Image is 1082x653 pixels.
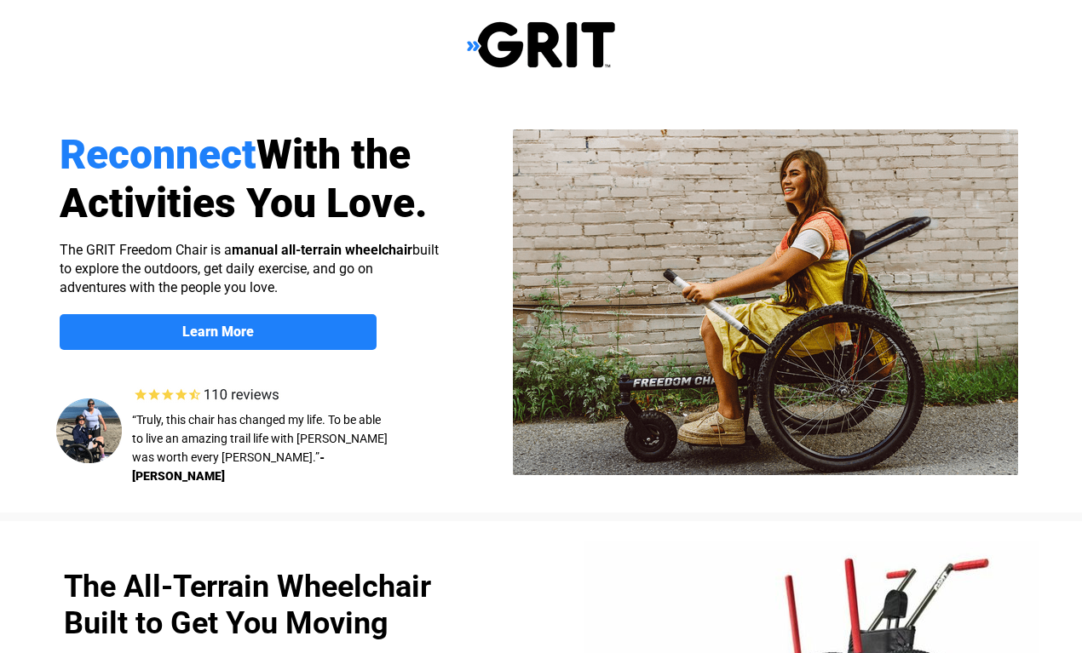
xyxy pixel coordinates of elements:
strong: Learn More [182,324,254,340]
a: Learn More [60,314,377,350]
span: Activities You Love. [60,179,428,227]
span: Reconnect [60,130,256,179]
span: The GRIT Freedom Chair is a built to explore the outdoors, get daily exercise, and go on adventur... [60,242,439,295]
span: With the [256,130,411,179]
span: “Truly, this chair has changed my life. To be able to live an amazing trail life with [PERSON_NAM... [132,413,388,464]
strong: manual all-terrain wheelchair [232,242,412,258]
span: The All-Terrain Wheelchair Built to Get You Moving [64,569,431,641]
